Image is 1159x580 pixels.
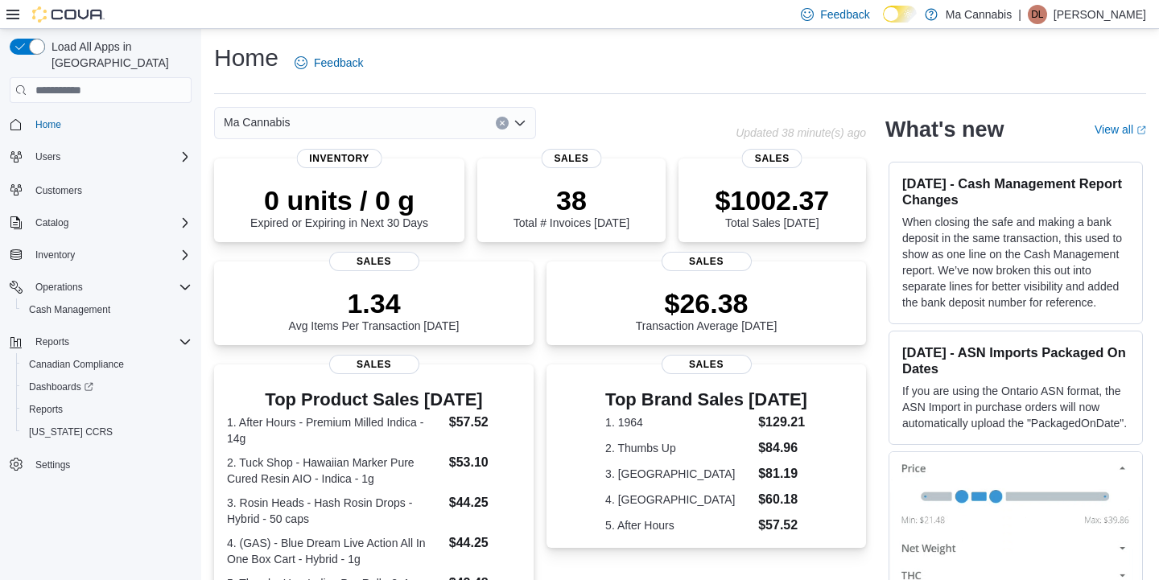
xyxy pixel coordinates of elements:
[227,455,443,487] dt: 2. Tuck Shop - Hawaiian Marker Pure Cured Resin AIO - Indica - 1g
[35,281,83,294] span: Operations
[23,400,69,419] a: Reports
[758,516,807,535] dd: $57.52
[32,6,105,23] img: Cova
[758,438,807,458] dd: $84.96
[605,414,752,430] dt: 1. 1964
[29,332,192,352] span: Reports
[449,413,521,432] dd: $57.52
[758,464,807,483] dd: $81.19
[29,403,63,416] span: Reports
[35,459,70,471] span: Settings
[29,278,89,297] button: Operations
[883,6,917,23] input: Dark Mode
[214,42,278,74] h1: Home
[902,175,1129,208] h3: [DATE] - Cash Management Report Changes
[29,245,192,265] span: Inventory
[514,184,629,216] p: 38
[29,114,192,134] span: Home
[946,5,1013,24] p: Ma Cannabis
[3,146,198,168] button: Users
[3,276,198,298] button: Operations
[23,300,117,319] a: Cash Management
[329,355,419,374] span: Sales
[1054,5,1146,24] p: [PERSON_NAME]
[29,213,192,232] span: Catalog
[3,453,198,476] button: Settings
[296,149,382,168] span: Inventory
[636,287,777,332] div: Transaction Average [DATE]
[3,212,198,234] button: Catalog
[23,377,192,397] span: Dashboards
[23,377,100,397] a: Dashboards
[885,117,1004,142] h2: What's new
[902,344,1129,376] h3: [DATE] - ASN Imports Packaged On Dates
[29,115,68,134] a: Home
[1028,5,1047,24] div: Dave Lai
[902,214,1129,311] p: When closing the safe and making a bank deposit in the same transaction, this used to show as one...
[29,303,110,316] span: Cash Management
[449,493,521,512] dd: $44.25
[662,252,752,271] span: Sales
[289,287,460,319] p: 1.34
[636,287,777,319] p: $26.38
[35,216,68,229] span: Catalog
[1018,5,1021,24] p: |
[902,383,1129,431] p: If you are using the Ontario ASN format, the ASN Import in purchase orders will now automatically...
[250,184,428,216] p: 0 units / 0 g
[605,440,752,456] dt: 2. Thumbs Up
[35,335,69,348] span: Reports
[29,147,192,167] span: Users
[449,453,521,472] dd: $53.10
[605,390,807,409] h3: Top Brand Sales [DATE]
[224,113,291,132] span: Ma Cannabis
[227,535,443,567] dt: 4. (GAS) - Blue Dream Live Action All In One Box Cart - Hybrid - 1g
[23,422,192,442] span: Washington CCRS
[23,355,192,374] span: Canadian Compliance
[23,422,119,442] a: [US_STATE] CCRS
[314,55,363,71] span: Feedback
[35,150,60,163] span: Users
[514,117,526,130] button: Open list of options
[23,355,130,374] a: Canadian Compliance
[3,331,198,353] button: Reports
[35,184,82,197] span: Customers
[29,332,76,352] button: Reports
[23,300,192,319] span: Cash Management
[16,398,198,421] button: Reports
[605,492,752,508] dt: 4. [GEOGRAPHIC_DATA]
[16,421,198,443] button: [US_STATE] CCRS
[715,184,829,216] p: $1002.37
[29,380,93,393] span: Dashboards
[16,353,198,376] button: Canadian Compliance
[35,249,75,261] span: Inventory
[29,278,192,297] span: Operations
[289,287,460,332] div: Avg Items Per Transaction [DATE]
[820,6,869,23] span: Feedback
[736,126,866,139] p: Updated 38 minute(s) ago
[288,47,369,79] a: Feedback
[10,106,192,518] nav: Complex example
[3,113,198,136] button: Home
[758,490,807,509] dd: $60.18
[329,252,419,271] span: Sales
[29,179,192,200] span: Customers
[35,118,61,131] span: Home
[3,244,198,266] button: Inventory
[227,414,443,446] dt: 1. After Hours - Premium Milled Indica - 14g
[742,149,802,168] span: Sales
[715,184,829,229] div: Total Sales [DATE]
[29,213,75,232] button: Catalog
[541,149,601,168] span: Sales
[29,455,76,475] a: Settings
[758,413,807,432] dd: $129.21
[3,178,198,201] button: Customers
[605,466,752,482] dt: 3. [GEOGRAPHIC_DATA]
[514,184,629,229] div: Total # Invoices [DATE]
[29,245,81,265] button: Inventory
[29,358,124,371] span: Canadian Compliance
[227,495,443,527] dt: 3. Rosin Heads - Hash Rosin Drops - Hybrid - 50 caps
[1031,5,1043,24] span: DL
[16,376,198,398] a: Dashboards
[496,117,509,130] button: Clear input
